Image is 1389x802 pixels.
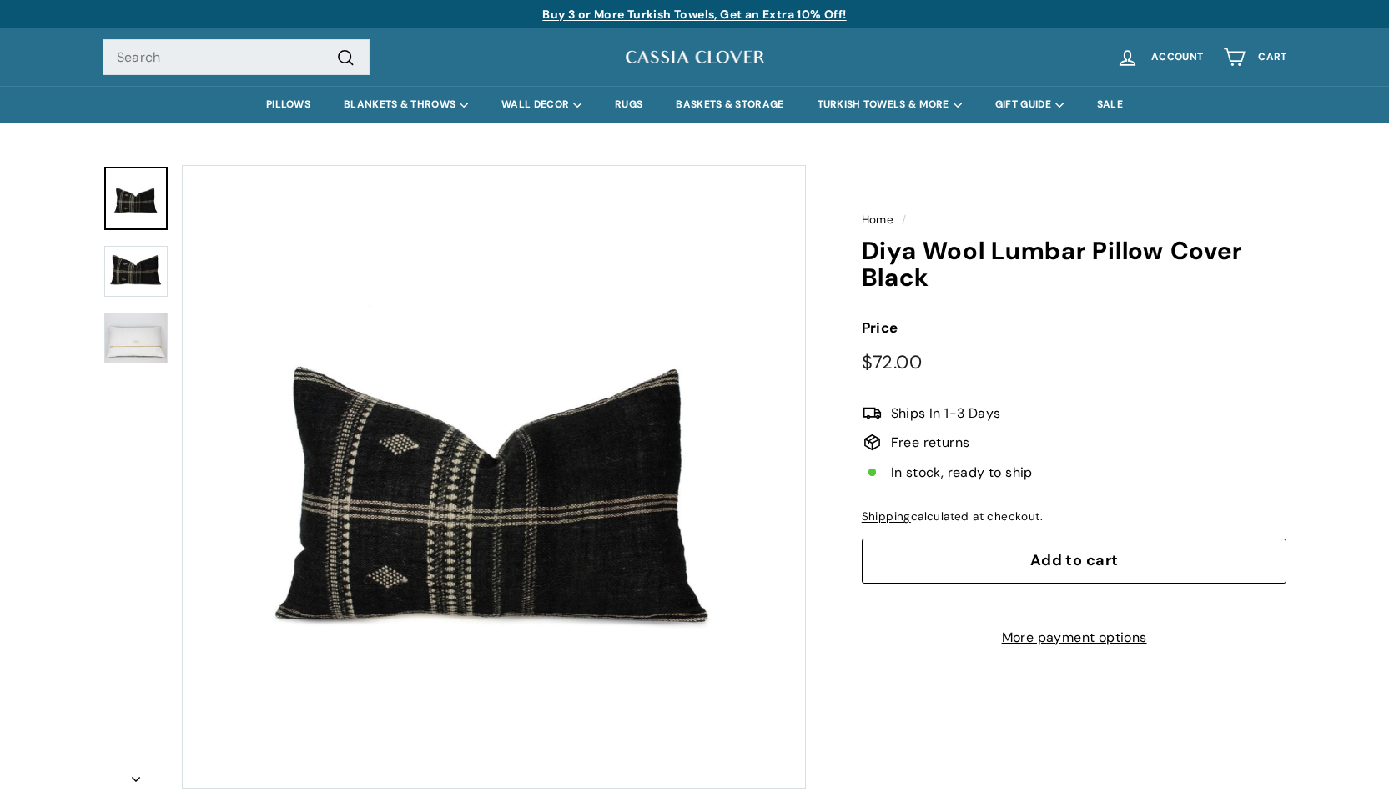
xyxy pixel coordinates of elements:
summary: BLANKETS & THROWS [327,86,485,123]
a: Buy 3 or More Turkish Towels, Get an Extra 10% Off! [542,7,846,22]
a: Diya Wool Lumbar Pillow Cover Black [104,167,168,230]
button: Next [103,759,169,789]
a: Shipping [862,509,911,524]
a: More payment options [862,627,1287,649]
a: PILLOWS [249,86,327,123]
summary: TURKISH TOWELS & MORE [801,86,979,123]
button: Add to cart [862,539,1287,584]
a: Account [1106,33,1213,82]
div: Primary [69,86,1321,123]
a: SALE [1080,86,1140,123]
span: $72.00 [862,350,922,374]
span: Add to cart [1030,550,1119,570]
nav: breadcrumbs [862,211,1287,229]
span: Account [1151,52,1203,63]
summary: GIFT GUIDE [979,86,1080,123]
span: In stock, ready to ship [891,462,1033,484]
a: Cart [1213,33,1296,82]
img: Diya Wool Lumbar Pillow Cover Black [104,313,168,363]
span: Free returns [891,432,970,454]
h1: Diya Wool Lumbar Pillow Cover Black [862,238,1287,292]
a: Home [862,213,894,227]
label: Price [862,317,1287,339]
span: Cart [1258,52,1286,63]
input: Search [103,39,370,76]
span: Ships In 1-3 Days [891,403,1001,424]
summary: WALL DECOR [485,86,598,123]
span: / [898,213,910,227]
a: RUGS [598,86,659,123]
img: Diya Wool Lumbar Pillow Cover Black [104,246,168,297]
div: calculated at checkout. [862,508,1287,526]
a: BASKETS & STORAGE [659,86,800,123]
